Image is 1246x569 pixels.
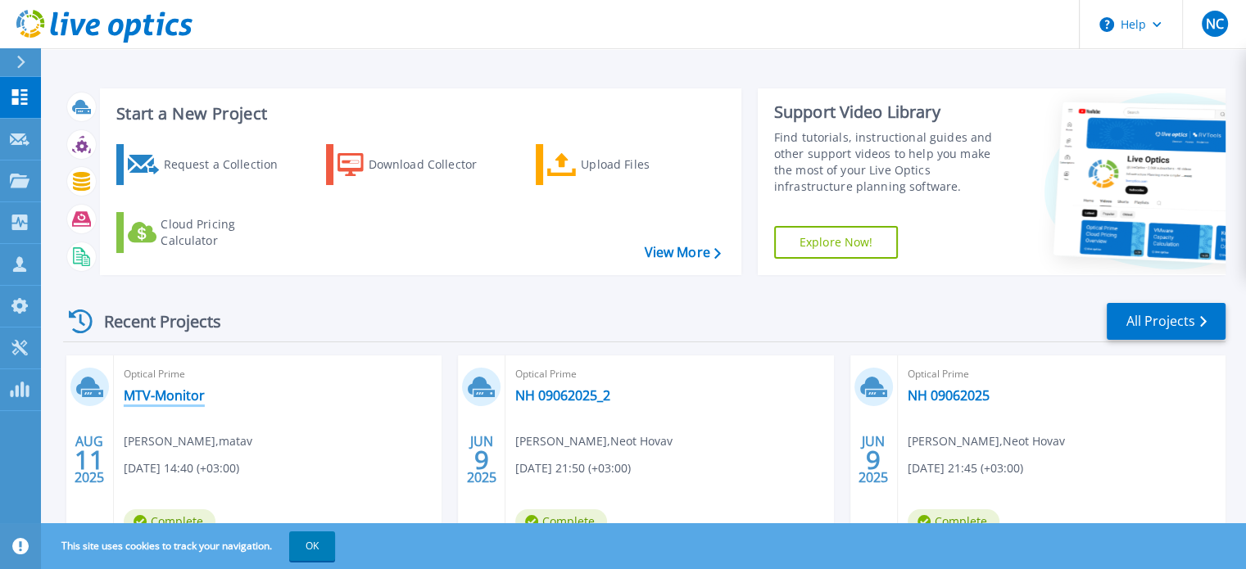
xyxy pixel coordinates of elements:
[124,509,215,534] span: Complete
[774,102,1009,123] div: Support Video Library
[63,301,243,341] div: Recent Projects
[515,509,607,534] span: Complete
[124,387,205,404] a: MTV-Monitor
[515,365,823,383] span: Optical Prime
[45,531,335,561] span: This site uses cookies to track your navigation.
[474,453,489,467] span: 9
[116,105,720,123] h3: Start a New Project
[75,453,104,467] span: 11
[289,531,335,561] button: OK
[644,245,720,260] a: View More
[116,144,299,185] a: Request a Collection
[124,365,432,383] span: Optical Prime
[908,459,1023,477] span: [DATE] 21:45 (+03:00)
[515,459,631,477] span: [DATE] 21:50 (+03:00)
[466,430,497,490] div: JUN 2025
[908,387,990,404] a: NH 09062025
[866,453,881,467] span: 9
[774,129,1009,195] div: Find tutorials, instructional guides and other support videos to help you make the most of your L...
[161,216,292,249] div: Cloud Pricing Calculator
[116,212,299,253] a: Cloud Pricing Calculator
[1205,17,1223,30] span: NC
[581,148,712,181] div: Upload Files
[124,459,239,477] span: [DATE] 14:40 (+03:00)
[908,509,999,534] span: Complete
[515,387,610,404] a: NH 09062025_2
[908,432,1065,450] span: [PERSON_NAME] , Neot Hovav
[326,144,509,185] a: Download Collector
[774,226,899,259] a: Explore Now!
[369,148,500,181] div: Download Collector
[124,432,252,450] span: [PERSON_NAME] , matav
[908,365,1216,383] span: Optical Prime
[858,430,889,490] div: JUN 2025
[163,148,294,181] div: Request a Collection
[515,432,673,450] span: [PERSON_NAME] , Neot Hovav
[536,144,718,185] a: Upload Files
[74,430,105,490] div: AUG 2025
[1107,303,1226,340] a: All Projects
